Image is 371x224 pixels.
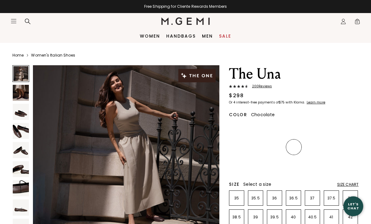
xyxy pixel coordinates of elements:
[286,215,301,220] p: 40
[286,196,301,201] p: 36.5
[248,85,272,88] span: 200 Review s
[31,53,75,58] a: Women's Italian Shoes
[306,101,325,104] a: Learn more
[249,121,263,135] img: Leopard Print
[13,123,29,139] img: The Una
[343,215,358,220] p: 42
[13,142,29,158] img: The Una
[325,140,339,154] img: Ecru
[229,65,359,83] h1: The Una
[229,92,244,99] div: $298
[230,140,244,154] img: Silver
[230,121,244,135] img: Light Tan
[13,199,29,216] img: The Una
[140,34,160,39] a: Women
[305,196,320,201] p: 37
[12,53,24,58] a: Home
[306,121,320,135] img: Midnight Blue
[161,17,210,25] img: M.Gemi
[344,121,358,135] img: Gold
[13,180,29,196] img: The Una
[287,140,301,154] img: Chocolate
[325,121,339,135] img: Burgundy
[202,34,213,39] a: Men
[305,215,320,220] p: 40.5
[219,34,231,39] a: Sale
[248,196,263,201] p: 35.5
[248,215,263,220] p: 39
[178,69,216,82] img: The One tag
[344,140,358,154] img: Ballerina Pink
[13,161,29,177] img: The Una
[249,140,263,154] img: Gunmetal
[229,196,244,201] p: 35
[267,196,282,201] p: 36
[324,215,339,220] p: 41
[268,140,282,154] img: Military
[324,196,339,201] p: 37.5
[13,104,29,120] img: The Una
[230,159,244,173] img: Navy
[11,18,17,24] button: Open site menu
[229,215,244,220] p: 38.5
[166,34,196,39] a: Handbags
[251,112,275,118] span: Chocolate
[279,100,285,105] klarna-placement-style-amount: $75
[286,100,306,105] klarna-placement-style-body: with Klarna
[243,181,271,187] span: Select a size
[268,121,282,135] img: Black
[337,182,359,187] div: Size Chart
[229,112,247,117] h2: Color
[267,215,282,220] p: 39.5
[306,140,320,154] img: Antique Rose
[13,85,29,101] img: The Una
[229,182,240,187] h2: Size
[307,100,325,105] klarna-placement-style-cta: Learn more
[229,100,279,105] klarna-placement-style-body: Or 4 interest-free payments of
[229,85,359,89] a: 200Reviews
[343,202,363,210] div: Let's Chat
[343,196,358,201] p: 38
[354,20,360,26] span: 0
[287,121,301,135] img: Cocoa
